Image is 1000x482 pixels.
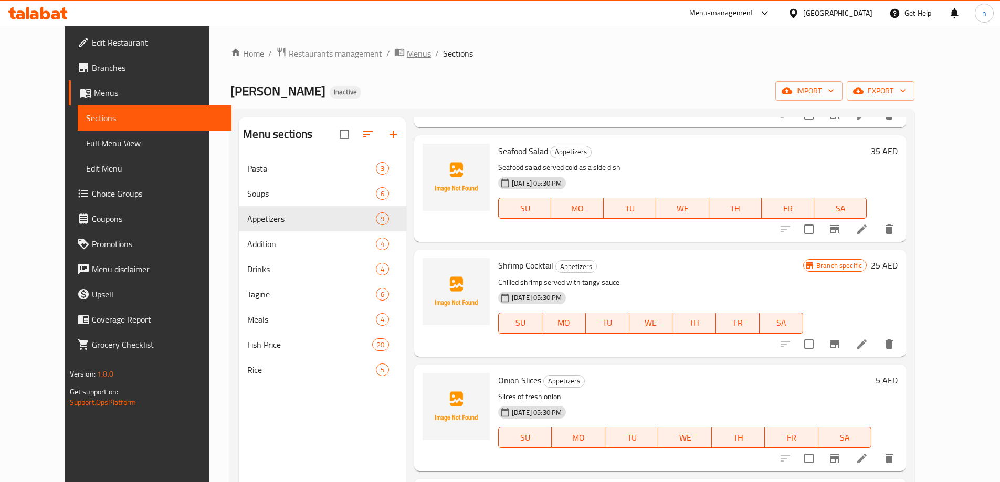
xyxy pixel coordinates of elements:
[376,189,388,199] span: 6
[716,430,761,445] span: TH
[552,427,605,448] button: MO
[239,307,406,332] div: Meals4
[720,315,755,330] span: FR
[508,293,566,303] span: [DATE] 05:30 PM
[69,30,231,55] a: Edit Restaurant
[276,47,382,60] a: Restaurants management
[498,390,871,403] p: Slices of fresh onion
[92,187,223,200] span: Choice Groups
[373,340,388,350] span: 20
[289,47,382,60] span: Restaurants management
[239,156,406,181] div: Pasta3
[69,307,231,332] a: Coverage Report
[386,47,390,60] li: /
[435,47,439,60] li: /
[69,332,231,357] a: Grocery Checklist
[69,55,231,80] a: Branches
[86,137,223,149] span: Full Menu View
[556,430,601,445] span: MO
[376,288,389,301] div: items
[239,357,406,382] div: Rice5
[247,162,376,175] span: Pasta
[70,367,96,381] span: Version:
[394,47,431,60] a: Menus
[376,365,388,375] span: 5
[94,87,223,99] span: Menus
[376,162,389,175] div: items
[376,315,388,325] span: 4
[376,263,389,275] div: items
[69,231,231,256] a: Promotions
[544,375,584,387] span: Appetizers
[247,338,372,351] span: Fish Price
[247,363,376,376] div: Rice
[376,214,388,224] span: 9
[407,47,431,60] span: Menus
[498,258,553,273] span: Shrimp Cocktail
[798,333,820,355] span: Select to update
[92,313,223,326] span: Coverage Report
[608,201,652,216] span: TU
[812,261,866,271] span: Branch specific
[230,47,264,60] a: Home
[551,146,591,158] span: Appetizers
[247,238,376,250] span: Addition
[590,315,625,330] span: TU
[86,162,223,175] span: Edit Menu
[498,427,552,448] button: SU
[78,131,231,156] a: Full Menu View
[818,427,871,448] button: SA
[856,223,868,235] a: Edit menu item
[376,238,389,250] div: items
[78,156,231,181] a: Edit Menu
[423,373,490,440] img: Onion Slices
[376,363,389,376] div: items
[760,313,803,334] button: SA
[814,198,867,219] button: SA
[716,313,760,334] button: FR
[713,201,757,216] span: TH
[503,315,538,330] span: SU
[239,282,406,307] div: Tagine6
[555,260,597,273] div: Appetizers
[70,395,136,409] a: Support.OpsPlatform
[556,261,596,273] span: Appetizers
[498,313,542,334] button: SU
[230,47,914,60] nav: breadcrumb
[765,427,818,448] button: FR
[97,367,113,381] span: 1.0.0
[92,263,223,275] span: Menu disclaimer
[86,112,223,124] span: Sections
[656,198,709,219] button: WE
[376,239,388,249] span: 4
[764,315,799,330] span: SA
[239,181,406,206] div: Soups6
[230,79,325,103] span: [PERSON_NAME]
[247,187,376,200] span: Soups
[498,198,551,219] button: SU
[247,313,376,326] div: Meals
[69,181,231,206] a: Choice Groups
[92,212,223,225] span: Coupons
[443,47,473,60] span: Sections
[92,61,223,74] span: Branches
[871,258,898,273] h6: 25 AED
[629,313,673,334] button: WE
[775,81,843,101] button: import
[822,446,847,471] button: Branch-specific-item
[381,122,406,147] button: Add section
[92,238,223,250] span: Promotions
[551,198,604,219] button: MO
[243,126,312,142] h2: Menu sections
[330,86,361,99] div: Inactive
[586,313,629,334] button: TU
[662,430,707,445] span: WE
[498,161,867,174] p: Seafood salad served cold as a side dish
[239,152,406,387] nav: Menu sections
[677,315,712,330] span: TH
[247,288,376,301] span: Tagine
[609,430,654,445] span: TU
